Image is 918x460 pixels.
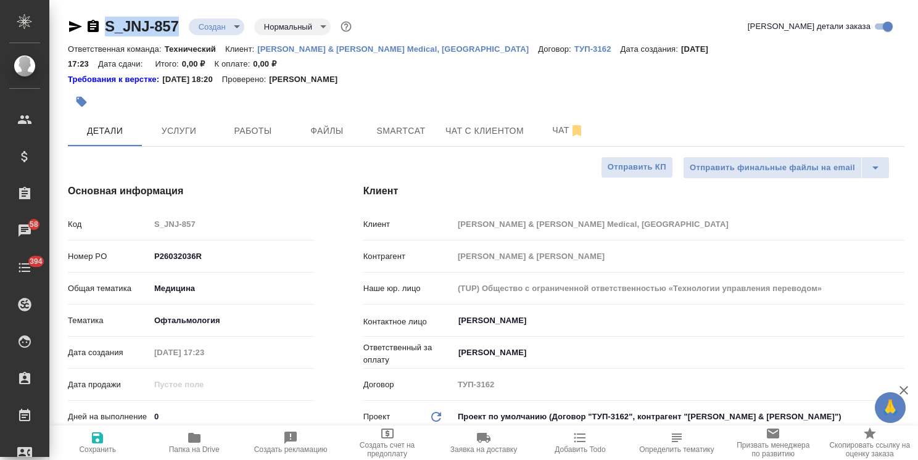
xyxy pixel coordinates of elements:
[363,218,453,231] p: Клиент
[150,215,314,233] input: Пустое поле
[683,157,862,179] button: Отправить финальные файлы на email
[297,123,357,139] span: Файлы
[98,59,146,68] p: Дата сдачи:
[363,342,453,366] p: Ответственный за оплату
[165,44,225,54] p: Технический
[683,157,890,179] div: split button
[748,20,870,33] span: [PERSON_NAME] детали заказа
[363,411,391,423] p: Проект
[150,310,314,331] div: Офтальмология
[68,282,150,295] p: Общая тематика
[875,392,906,423] button: 🙏
[725,425,821,460] button: Призвать менеджера по развитию
[49,425,146,460] button: Сохранить
[68,347,150,359] p: Дата создания
[68,411,150,423] p: Дней на выполнение
[215,59,254,68] p: К оплате:
[363,250,453,263] p: Контрагент
[86,19,101,34] button: Скопировать ссылку
[539,123,598,138] span: Чат
[254,445,328,454] span: Создать рекламацию
[363,282,453,295] p: Наше юр. лицо
[363,184,904,199] h4: Клиент
[453,247,904,265] input: Пустое поле
[445,123,524,139] span: Чат с клиентом
[453,279,904,297] input: Пустое поле
[339,425,435,460] button: Создать счет на предоплату
[260,22,316,32] button: Нормальный
[253,59,286,68] p: 0,00 ₽
[621,44,681,54] p: Дата создания:
[371,123,431,139] span: Smartcat
[254,18,331,35] div: Создан
[363,316,453,328] p: Контактное лицо
[538,44,574,54] p: Договор:
[453,376,904,393] input: Пустое поле
[346,441,428,458] span: Создать счет на предоплату
[338,18,354,35] button: Доп статусы указывают на важность/срочность заказа
[436,425,532,460] button: Заявка на доставку
[3,215,46,246] a: 58
[880,395,901,421] span: 🙏
[453,406,904,427] div: Проект по умолчанию (Договор "ТУП-3162", контрагент "[PERSON_NAME] & [PERSON_NAME]")
[169,445,220,454] span: Папка на Drive
[68,19,83,34] button: Скопировать ссылку для ЯМессенджера
[68,73,162,86] a: Требования к верстке:
[732,441,814,458] span: Призвать менеджера по развитию
[569,123,584,138] svg: Отписаться
[162,73,222,86] p: [DATE] 18:20
[68,44,165,54] p: Ответственная команда:
[690,161,855,175] span: Отправить финальные файлы на email
[629,425,725,460] button: Определить тематику
[68,379,150,391] p: Дата продажи
[532,425,628,460] button: Добавить Todo
[257,44,538,54] p: [PERSON_NAME] & [PERSON_NAME] Medical, [GEOGRAPHIC_DATA]
[222,73,270,86] p: Проверено:
[68,314,150,327] p: Тематика
[3,252,46,283] a: 394
[79,445,116,454] span: Сохранить
[68,218,150,231] p: Код
[146,425,242,460] button: Папка на Drive
[829,441,911,458] span: Скопировать ссылку на оценку заказа
[149,123,209,139] span: Услуги
[150,408,314,425] input: ✎ Введи что-нибудь
[68,250,150,263] p: Номер PO
[22,218,46,231] span: 58
[195,22,229,32] button: Создан
[898,319,900,322] button: Open
[155,59,181,68] p: Итого:
[639,445,714,454] span: Определить тематику
[225,44,257,54] p: Клиент:
[68,184,314,199] h4: Основная информация
[68,88,95,115] button: Добавить тэг
[105,18,179,35] a: S_JNJ-857
[257,43,538,54] a: [PERSON_NAME] & [PERSON_NAME] Medical, [GEOGRAPHIC_DATA]
[150,343,258,361] input: Пустое поле
[574,44,621,54] p: ТУП-3162
[601,157,673,178] button: Отправить КП
[223,123,283,139] span: Работы
[269,73,347,86] p: [PERSON_NAME]
[150,278,314,299] div: Медицина
[453,215,904,233] input: Пустое поле
[574,43,621,54] a: ТУП-3162
[189,18,244,35] div: Создан
[182,59,215,68] p: 0,00 ₽
[242,425,339,460] button: Создать рекламацию
[150,247,314,265] input: ✎ Введи что-нибудь
[75,123,134,139] span: Детали
[150,376,258,393] input: Пустое поле
[363,379,453,391] p: Договор
[555,445,605,454] span: Добавить Todo
[22,255,50,268] span: 394
[898,351,900,354] button: Open
[822,425,918,460] button: Скопировать ссылку на оценку заказа
[68,73,162,86] div: Нажми, чтобы открыть папку с инструкцией
[608,160,666,175] span: Отправить КП
[450,445,517,454] span: Заявка на доставку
